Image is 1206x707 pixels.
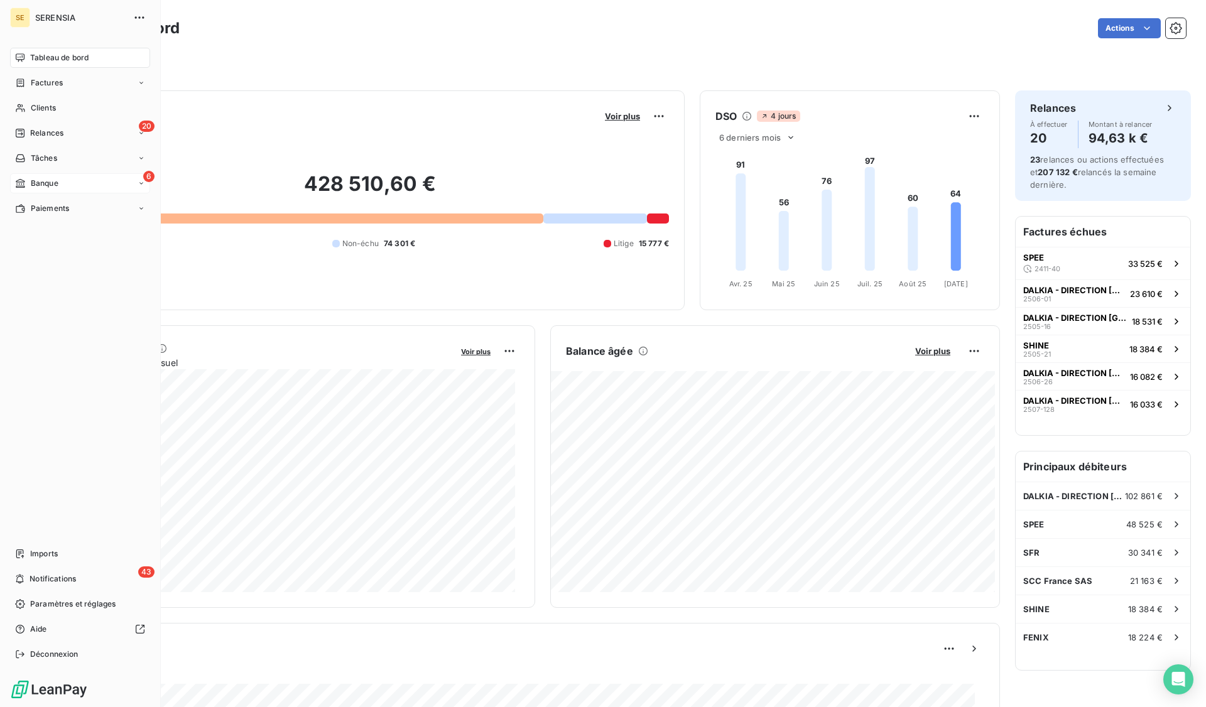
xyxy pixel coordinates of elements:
[30,52,89,63] span: Tableau de bord
[639,238,669,249] span: 15 777 €
[814,279,840,288] tspan: Juin 25
[899,279,926,288] tspan: Août 25
[31,102,56,114] span: Clients
[944,279,968,288] tspan: [DATE]
[30,649,79,660] span: Déconnexion
[342,238,379,249] span: Non-échu
[1016,217,1190,247] h6: Factures échues
[1089,121,1153,128] span: Montant à relancer
[1098,18,1161,38] button: Actions
[1132,316,1163,327] span: 18 531 €
[1016,307,1190,335] button: DALKIA - DIRECTION [GEOGRAPHIC_DATA] (30446)2505-1618 531 €
[1023,252,1044,262] span: SPEE
[138,566,155,578] span: 43
[1128,548,1163,558] span: 30 341 €
[71,356,452,369] span: Chiffre d'affaires mensuel
[1089,128,1153,148] h4: 94,63 k €
[1016,247,1190,279] button: SPEE2411-4033 525 €
[31,178,58,189] span: Banque
[30,598,116,610] span: Paramètres et réglages
[1125,491,1163,501] span: 102 861 €
[605,111,640,121] span: Voir plus
[1023,323,1051,330] span: 2505-16
[1016,335,1190,362] button: SHINE2505-2118 384 €
[1030,154,1164,190] span: relances ou actions effectuées et relancés la semaine dernière.
[1023,350,1051,358] span: 2505-21
[35,13,126,23] span: SERENSIA
[1023,285,1125,295] span: DALKIA - DIRECTION [GEOGRAPHIC_DATA] (30446)
[1163,664,1193,694] div: Open Intercom Messenger
[1023,548,1040,558] span: SFR
[1016,279,1190,307] button: DALKIA - DIRECTION [GEOGRAPHIC_DATA] (30446)2506-0123 610 €
[1030,154,1040,165] span: 23
[1023,632,1049,642] span: FENIX
[614,238,634,249] span: Litige
[566,343,633,359] h6: Balance âgée
[461,347,491,356] span: Voir plus
[1023,368,1125,378] span: DALKIA - DIRECTION [GEOGRAPHIC_DATA] (30446)
[1023,406,1055,413] span: 2507-128
[1130,399,1163,409] span: 16 033 €
[1023,295,1051,303] span: 2506-01
[1126,519,1163,529] span: 48 525 €
[1023,576,1092,586] span: SCC France SAS
[10,679,88,699] img: Logo LeanPay
[1016,390,1190,418] button: DALKIA - DIRECTION [GEOGRAPHIC_DATA] (30446)2507-12816 033 €
[772,279,795,288] tspan: Mai 25
[143,171,155,182] span: 6
[1023,604,1050,614] span: SHINE
[1130,372,1163,382] span: 16 082 €
[729,279,752,288] tspan: Avr. 25
[30,623,47,635] span: Aide
[1023,491,1125,501] span: DALKIA - DIRECTION [GEOGRAPHIC_DATA] (30446)
[30,127,63,139] span: Relances
[1030,121,1068,128] span: À effectuer
[1023,378,1053,386] span: 2506-26
[139,121,155,132] span: 20
[31,153,57,164] span: Tâches
[10,8,30,28] div: SE
[1038,167,1077,177] span: 207 132 €
[30,548,58,559] span: Imports
[30,573,76,585] span: Notifications
[1130,289,1163,299] span: 23 610 €
[457,345,494,357] button: Voir plus
[1023,519,1045,529] span: SPEE
[1035,265,1060,273] span: 2411-40
[757,111,800,122] span: 4 jours
[1128,259,1163,269] span: 33 525 €
[715,109,737,124] h6: DSO
[1016,362,1190,390] button: DALKIA - DIRECTION [GEOGRAPHIC_DATA] (30446)2506-2616 082 €
[1128,632,1163,642] span: 18 224 €
[911,345,954,357] button: Voir plus
[1130,576,1163,586] span: 21 163 €
[71,171,669,209] h2: 428 510,60 €
[1023,313,1127,323] span: DALKIA - DIRECTION [GEOGRAPHIC_DATA] (30446)
[1129,344,1163,354] span: 18 384 €
[10,619,150,639] a: Aide
[31,203,69,214] span: Paiements
[719,132,781,143] span: 6 derniers mois
[1023,340,1049,350] span: SHINE
[31,77,63,89] span: Factures
[915,346,950,356] span: Voir plus
[1023,396,1125,406] span: DALKIA - DIRECTION [GEOGRAPHIC_DATA] (30446)
[1030,128,1068,148] h4: 20
[601,111,644,122] button: Voir plus
[384,238,415,249] span: 74 301 €
[857,279,883,288] tspan: Juil. 25
[1128,604,1163,614] span: 18 384 €
[1030,100,1076,116] h6: Relances
[1016,451,1190,482] h6: Principaux débiteurs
